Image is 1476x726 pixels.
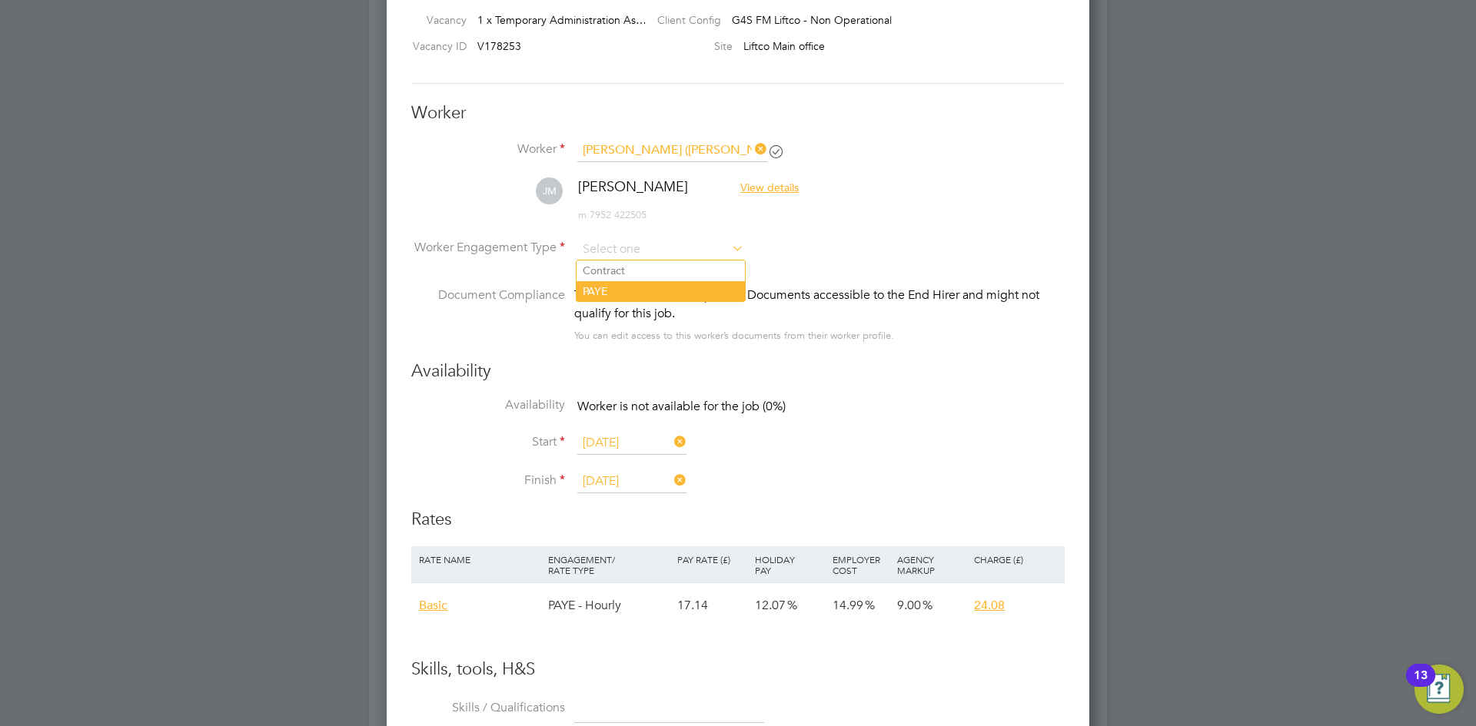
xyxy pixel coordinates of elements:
label: Vacancy ID [405,39,467,53]
span: JM [536,177,563,204]
div: You can edit access to this worker’s documents from their worker profile. [574,327,894,345]
span: m: [578,208,590,221]
div: Charge (£) [970,546,1061,572]
div: Agency Markup [893,546,971,583]
div: 13 [1414,675,1428,695]
div: PAYE - Hourly [544,583,673,628]
span: V178253 [477,39,521,53]
span: 9.00 [897,598,921,613]
span: 1 x Temporary Administration As… [477,13,647,27]
div: Rate Name [415,546,544,572]
span: [PERSON_NAME] [578,177,688,195]
div: Holiday Pay [751,546,829,583]
h3: Rates [411,509,1065,531]
h3: Skills, tools, H&S [411,658,1065,681]
label: Client Config [645,13,721,27]
button: Open Resource Center, 13 new notifications [1414,665,1464,714]
label: Worker Engagement Type [411,240,565,256]
label: Site [645,39,733,53]
div: Engagement/ Rate Type [544,546,673,583]
label: Vacancy [405,13,467,27]
span: Worker is not available for the job (0%) [577,399,786,414]
h3: Availability [411,360,1065,383]
div: 17.14 [673,583,751,628]
label: Availability [411,397,565,413]
input: Select one [577,432,686,455]
span: 14.99 [833,598,863,613]
span: 7952 422505 [578,208,647,221]
label: Skills / Qualifications [411,700,565,716]
div: Employer Cost [829,546,893,583]
input: Select one [577,470,686,493]
li: PAYE [577,281,745,301]
span: 24.08 [974,598,1005,613]
span: View details [740,181,799,194]
label: Finish [411,472,565,489]
input: Search for... [577,139,767,162]
span: Liftco Main office [743,39,825,53]
li: Contract [577,260,745,280]
label: Worker [411,141,565,157]
span: G4S FM Liftco - Non Operational [732,13,892,27]
h3: Worker [411,102,1065,124]
input: Select one [577,238,744,261]
label: Start [411,434,565,450]
div: This worker has no Compliance Documents accessible to the End Hirer and might not qualify for thi... [574,286,1065,323]
span: Basic [419,598,447,613]
span: 12.07 [755,598,786,613]
label: Document Compliance [411,286,565,342]
div: Pay Rate (£) [673,546,751,572]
